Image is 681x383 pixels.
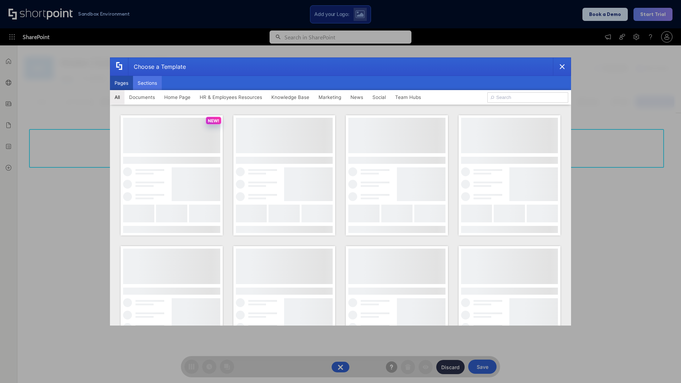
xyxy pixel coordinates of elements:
button: Sections [133,76,162,90]
button: Home Page [160,90,195,104]
button: HR & Employees Resources [195,90,267,104]
button: Social [368,90,391,104]
button: Knowledge Base [267,90,314,104]
button: Documents [124,90,160,104]
button: All [110,90,124,104]
button: News [346,90,368,104]
div: Choose a Template [128,58,186,76]
button: Marketing [314,90,346,104]
input: Search [487,92,568,103]
button: Pages [110,76,133,90]
div: template selector [110,57,571,326]
p: NEW! [208,118,219,123]
iframe: Chat Widget [646,349,681,383]
button: Team Hubs [391,90,426,104]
